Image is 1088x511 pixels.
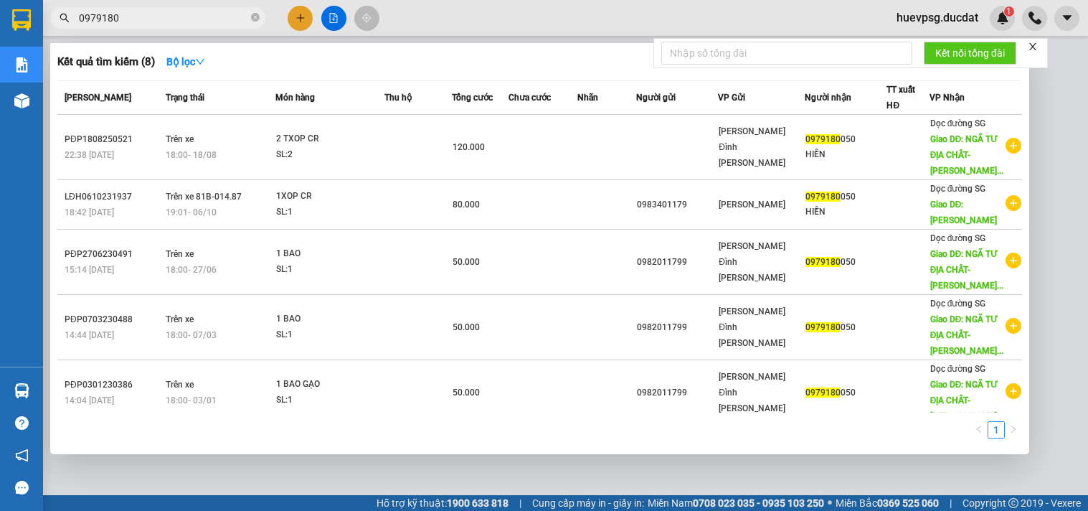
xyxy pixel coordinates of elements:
span: TT xuất HĐ [886,85,915,111]
button: Kết nối tổng đài [924,42,1016,65]
span: close-circle [251,13,260,22]
li: Previous Page [970,421,988,439]
li: Next Page [1005,421,1022,439]
span: right [1009,425,1018,433]
span: down [195,57,205,67]
span: Món hàng [275,93,315,103]
span: 0979180 [805,192,841,202]
input: Nhập số tổng đài [661,42,912,65]
div: 0982011799 [637,320,718,335]
span: 50.000 [453,257,480,267]
button: right [1005,421,1022,439]
div: SL: 1 [276,205,384,220]
span: [PERSON_NAME] Đình [PERSON_NAME] [719,372,785,413]
span: message [15,481,29,494]
div: 1 BAO [276,246,384,262]
span: Giao DĐ: NGÃ TƯ ĐỊA CHẤT- [PERSON_NAME]... [930,249,1003,291]
div: PĐP0703230488 [65,312,161,327]
span: Trên xe [166,249,194,259]
span: 18:00 - 03/01 [166,395,217,405]
span: plus-circle [1006,383,1021,399]
div: SL: 1 [276,262,384,278]
span: [PERSON_NAME] Đình [PERSON_NAME] [719,126,785,168]
span: Dọc đường SG [930,233,986,243]
li: 1 [988,421,1005,439]
span: plus-circle [1006,138,1021,154]
span: Tổng cước [452,93,493,103]
span: Dọc đường SG [930,364,986,374]
span: VP Nhận [929,93,965,103]
span: search [60,13,70,23]
div: 050 [805,385,886,400]
span: Người nhận [805,93,851,103]
div: 1 BAO GẠO [276,377,384,393]
strong: Bộ lọc [166,56,205,67]
img: warehouse-icon [14,383,29,398]
div: 0982011799 [637,255,718,270]
span: Giao DĐ: NGÃ TƯ ĐỊA CHẤT- [PERSON_NAME]... [930,134,1003,176]
span: 120.000 [453,142,485,152]
span: [PERSON_NAME] [719,200,785,210]
span: Trên xe [166,380,194,390]
span: plus-circle [1006,195,1021,211]
div: HIỀN [805,205,886,220]
span: Dọc đường SG [930,118,986,128]
span: 0979180 [805,257,841,267]
div: 1 BAO [276,311,384,327]
img: logo-vxr [12,9,31,31]
span: plus-circle [1006,318,1021,334]
span: 0979180 [805,388,841,398]
span: [PERSON_NAME] Đình [PERSON_NAME] [719,306,785,348]
span: 14:44 [DATE] [65,330,114,340]
span: Chưa cước [508,93,551,103]
span: Thu hộ [384,93,412,103]
div: SL: 1 [276,327,384,343]
span: left [975,425,983,433]
span: 18:00 - 18/08 [166,150,217,160]
span: VP Gửi [718,93,745,103]
div: PĐP0301230386 [65,378,161,393]
span: 80.000 [453,200,480,210]
span: 18:00 - 27/06 [166,265,217,275]
div: 050 [805,132,886,147]
button: left [970,421,988,439]
div: SL: 2 [276,147,384,163]
span: [PERSON_NAME] [65,93,131,103]
span: Trên xe [166,134,194,144]
span: close [1028,42,1038,52]
div: 050 [805,320,886,335]
span: close-circle [251,11,260,25]
div: SL: 1 [276,393,384,408]
span: 0979180 [805,134,841,144]
div: 2 TXOP CR [276,131,384,147]
span: 19:01 - 06/10 [166,207,217,217]
span: 18:42 [DATE] [65,207,114,217]
span: Trạng thái [166,93,204,103]
span: Giao DĐ: [PERSON_NAME] [930,200,997,225]
img: warehouse-icon [14,93,29,108]
span: 15:14 [DATE] [65,265,114,275]
input: Tìm tên, số ĐT hoặc mã đơn [79,10,248,26]
img: solution-icon [14,57,29,72]
span: 14:04 [DATE] [65,395,114,405]
div: HIỀN [805,147,886,162]
span: Dọc đường SG [930,184,986,194]
h3: Kết quả tìm kiếm ( 8 ) [57,55,155,70]
span: Trên xe [166,314,194,324]
span: plus-circle [1006,253,1021,268]
span: Kết nối tổng đài [935,45,1005,61]
button: Bộ lọcdown [155,50,217,73]
span: [PERSON_NAME] Đình [PERSON_NAME] [719,241,785,283]
span: Giao DĐ: NGÃ TƯ ĐỊA CHẤT- [PERSON_NAME]... [930,314,1003,356]
div: 0983401179 [637,197,718,212]
span: 18:00 - 07/03 [166,330,217,340]
div: 0982011799 [637,385,718,400]
span: Giao DĐ: NGÃ TƯ ĐỊA CHẤT- [PERSON_NAME]... [930,380,1003,421]
div: 050 [805,255,886,270]
span: 50.000 [453,388,480,398]
div: 050 [805,189,886,205]
div: PĐP2706230491 [65,247,161,262]
a: 1 [988,422,1004,438]
div: LĐH0610231937 [65,189,161,205]
span: 50.000 [453,322,480,332]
